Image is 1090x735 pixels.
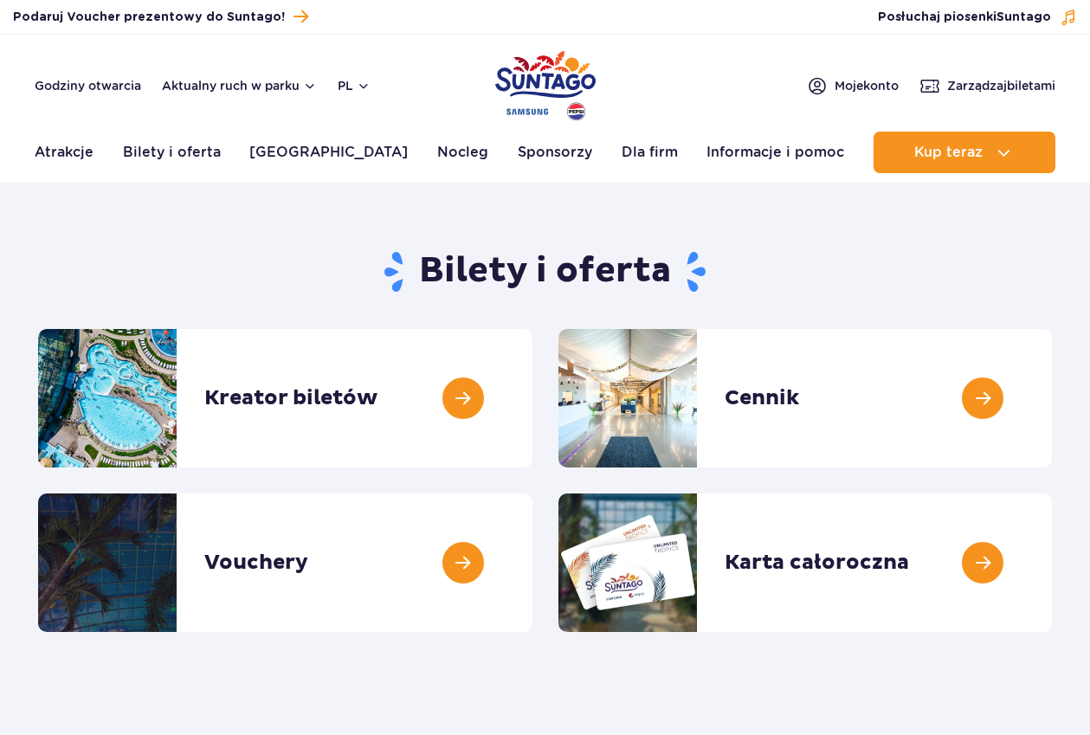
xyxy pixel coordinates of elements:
[878,9,1077,26] button: Posłuchaj piosenkiSuntago
[338,77,371,94] button: pl
[706,132,844,173] a: Informacje i pomoc
[13,9,285,26] span: Podaruj Voucher prezentowy do Suntago!
[162,79,317,93] button: Aktualny ruch w parku
[996,11,1051,23] span: Suntago
[807,75,899,96] a: Mojekonto
[13,5,308,29] a: Podaruj Voucher prezentowy do Suntago!
[35,132,94,173] a: Atrakcje
[947,77,1055,94] span: Zarządzaj biletami
[38,249,1052,294] h1: Bilety i oferta
[622,132,678,173] a: Dla firm
[35,77,141,94] a: Godziny otwarcia
[437,132,488,173] a: Nocleg
[914,145,983,160] span: Kup teraz
[919,75,1055,96] a: Zarządzajbiletami
[495,43,596,123] a: Park of Poland
[249,132,408,173] a: [GEOGRAPHIC_DATA]
[835,77,899,94] span: Moje konto
[878,9,1051,26] span: Posłuchaj piosenki
[518,132,592,173] a: Sponsorzy
[874,132,1055,173] button: Kup teraz
[123,132,221,173] a: Bilety i oferta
